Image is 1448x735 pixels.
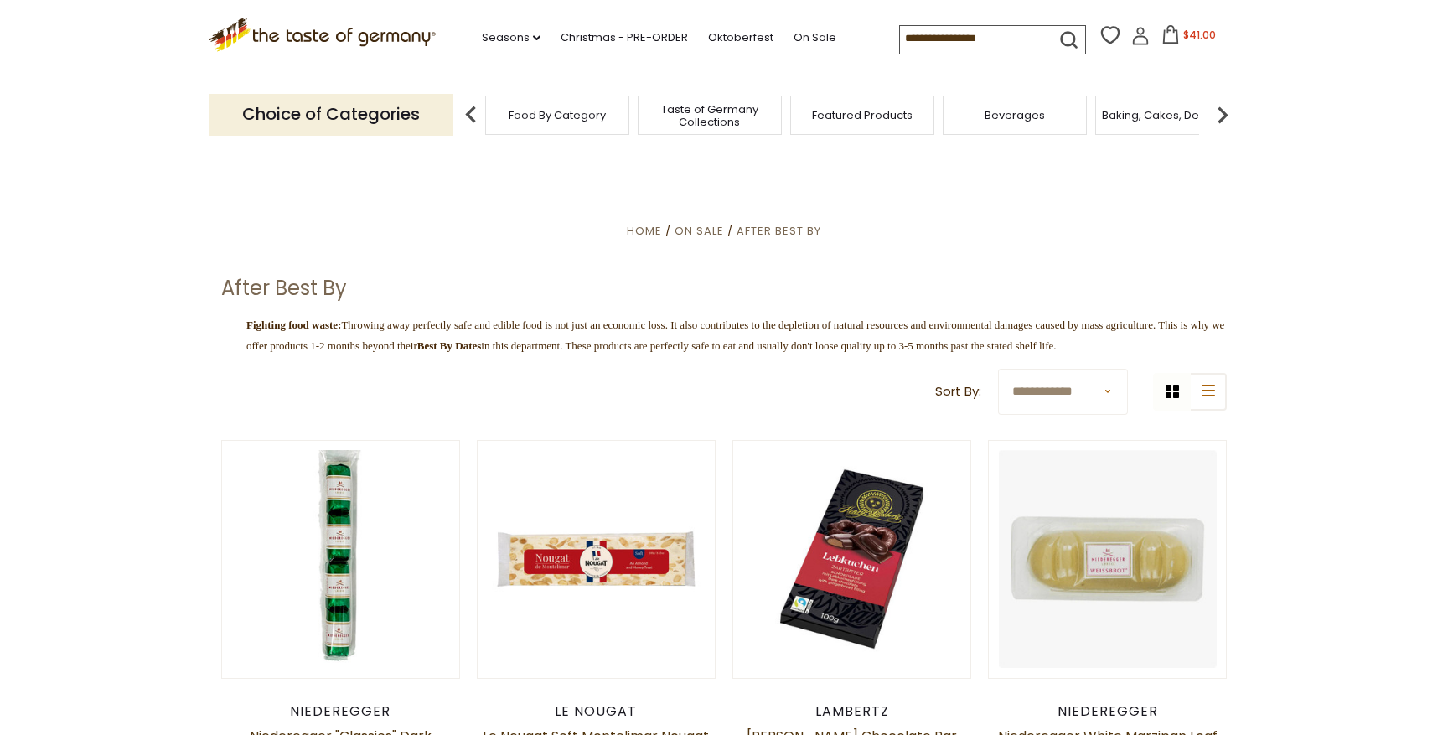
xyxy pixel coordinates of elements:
[708,28,773,47] a: Oktoberfest
[812,109,913,122] a: Featured Products
[1206,98,1239,132] img: next arrow
[477,703,716,720] div: Le Nougat
[417,339,482,352] strong: Best By Dates
[935,381,981,402] label: Sort By:
[989,441,1226,678] img: Niederegger White Marzipan Loaf 4.4 oz - BB
[675,223,724,239] a: On Sale
[222,441,459,678] img: Niederegger "Classics" Dark Chocolate Pistachio Marzipan Pralines., 4pc., 1.8 oz - BB
[246,318,1224,352] span: Throwing away perfectly safe and edible food is not just an economic loss. It also contributes to...
[561,28,688,47] a: Christmas - PRE-ORDER
[737,223,821,239] a: After Best By
[246,318,1224,352] span: in this department. These products are perfectly safe to eat and usually don't loose quality up t...
[733,441,970,678] img: Lambertz Chocolate Bar Gingerbread. 100g -BB
[643,103,777,128] a: Taste of Germany Collections
[627,223,662,239] a: Home
[732,703,971,720] div: Lambertz
[1102,109,1232,122] a: Baking, Cakes, Desserts
[509,109,606,122] a: Food By Category
[985,109,1045,122] a: Beverages
[794,28,836,47] a: On Sale
[478,441,715,678] img: Le Nougat Soft Montelimar
[454,98,488,132] img: previous arrow
[209,94,453,135] p: Choice of Categories
[1183,28,1216,42] span: $41.00
[482,28,540,47] a: Seasons
[221,276,347,301] h1: After Best By
[1153,25,1224,50] button: $41.00
[988,703,1227,720] div: Niederegger
[246,318,341,331] span: Fighting food waste:
[221,703,460,720] div: Niederegger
